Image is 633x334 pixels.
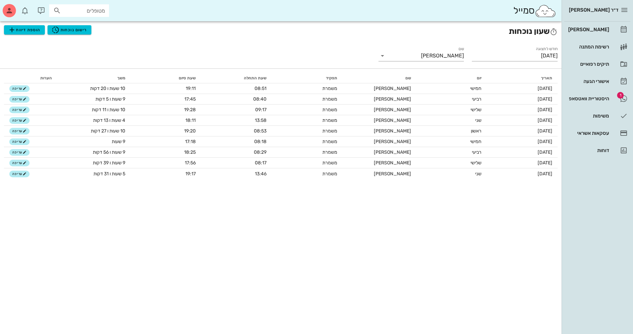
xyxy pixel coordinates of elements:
[272,126,343,136] td: משמרת
[538,171,552,177] span: [DATE]
[90,86,125,91] span: 10 שעות ו 20 דקות
[564,39,630,55] a: רשימת המתנה
[91,128,125,134] span: 10 שעות ו 27 דקות
[93,171,125,177] span: 5 שעות ו 31 דקות
[185,139,196,144] span: 17:18
[201,73,272,83] th: שעת התחלה
[244,76,266,80] span: שעת התחלה
[9,107,30,113] button: עריכה
[8,26,41,34] span: הוספת דיווח
[4,25,45,35] button: הוספת דיווח
[9,171,30,177] button: עריכה
[326,76,337,80] span: תפקיד
[513,4,556,18] div: סמייל
[254,139,266,144] span: 08:18
[470,139,481,144] span: חמישי
[535,4,556,18] img: SmileCloud logo
[186,86,196,91] span: 19:11
[538,96,552,102] span: [DATE]
[12,87,27,91] span: עריכה
[471,107,481,113] span: שלישי
[538,86,552,91] span: [DATE]
[179,76,196,80] span: שעת סיום
[255,171,266,177] span: 13:46
[255,118,266,123] span: 13:58
[184,128,196,134] span: 19:20
[254,128,266,134] span: 08:53
[567,61,609,67] div: תיקים רפואיים
[538,139,552,144] span: [DATE]
[12,97,27,101] span: עריכה
[253,96,266,102] span: 08:40
[272,94,343,105] td: משמרת
[12,129,27,133] span: עריכה
[112,139,125,144] span: 9 שעות
[184,96,196,102] span: 17:45
[536,46,558,51] label: חודש לתצוגה
[255,160,266,166] span: 08:17
[272,147,343,158] td: משמרת
[374,96,411,102] span: [PERSON_NAME]
[475,118,481,123] span: שני
[538,118,552,123] span: [DATE]
[20,5,24,9] span: תג
[567,44,609,49] div: רשימת המתנה
[538,128,552,134] span: [DATE]
[617,92,624,99] span: תג
[52,26,87,34] span: רישום נוכחות
[95,96,125,102] span: 9 שעות ו 5 דקות
[564,125,630,141] a: עסקאות אשראי
[12,150,27,154] span: עריכה
[12,119,27,123] span: עריכה
[564,56,630,72] a: תיקים רפואיים
[12,172,27,176] span: עריכה
[487,73,558,83] th: תאריך: לא ממוין. לחץ למיון לפי סדר עולה. הפעל למיון עולה.
[564,108,630,124] a: משימות
[567,113,609,119] div: משימות
[9,160,30,166] button: עריכה
[57,73,131,83] th: משך
[374,139,411,144] span: [PERSON_NAME]
[93,118,125,123] span: 4 שעות ו 13 דקות
[374,171,411,177] span: [PERSON_NAME]
[9,85,30,92] button: עריכה
[567,79,609,84] div: אישורי הגעה
[564,73,630,89] a: אישורי הגעה
[254,149,266,155] span: 08:29
[9,117,30,124] button: עריכה
[538,107,552,113] span: [DATE]
[567,27,609,32] div: [PERSON_NAME]
[35,73,57,83] th: הערות
[184,149,196,155] span: 18:25
[4,25,558,37] h2: שעון נוכחות
[255,107,266,113] span: 09:17
[93,160,125,166] span: 9 שעות ו 39 דקות
[564,91,630,107] a: תגהיסטוריית וואטסאפ
[40,76,52,80] span: הערות
[477,76,481,80] span: יום
[541,76,552,80] span: תאריך
[567,130,609,136] div: עסקאות אשראי
[255,86,266,91] span: 08:51
[185,118,196,123] span: 18:11
[272,158,343,168] td: משמרת
[567,148,609,153] div: דוחות
[272,83,343,94] td: משמרת
[9,138,30,145] button: עריכה
[131,73,201,83] th: שעת סיום
[272,168,343,179] td: משמרת
[12,108,27,112] span: עריכה
[93,149,125,155] span: 9 שעות ו 56 דקות
[9,96,30,103] button: עריכה
[569,7,618,13] span: ד״ר [PERSON_NAME]
[9,128,30,134] button: עריכה
[564,142,630,158] a: דוחות
[272,136,343,147] td: משמרת
[48,25,91,35] button: רישום נוכחות
[471,160,481,166] span: שלישי
[475,171,481,177] span: שני
[564,22,630,38] a: [PERSON_NAME]
[184,107,196,113] span: 19:28
[272,105,343,115] td: משמרת
[185,160,196,166] span: 17:56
